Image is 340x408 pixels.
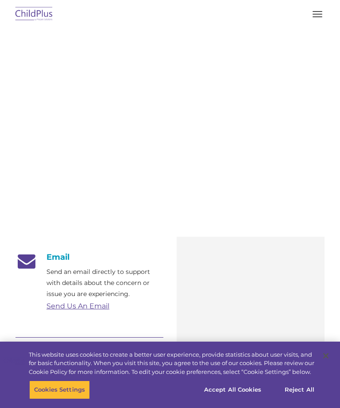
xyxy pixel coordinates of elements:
[29,350,316,377] div: This website uses cookies to create a better user experience, provide statistics about user visit...
[316,346,336,366] button: Close
[46,266,163,300] p: Send an email directly to support with details about the concern or issue you are experiencing.
[29,381,90,399] button: Cookies Settings
[199,381,266,399] button: Accept All Cookies
[272,381,327,399] button: Reject All
[13,4,55,25] img: ChildPlus by Procare Solutions
[15,252,163,262] h4: Email
[46,302,109,310] a: Send Us An Email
